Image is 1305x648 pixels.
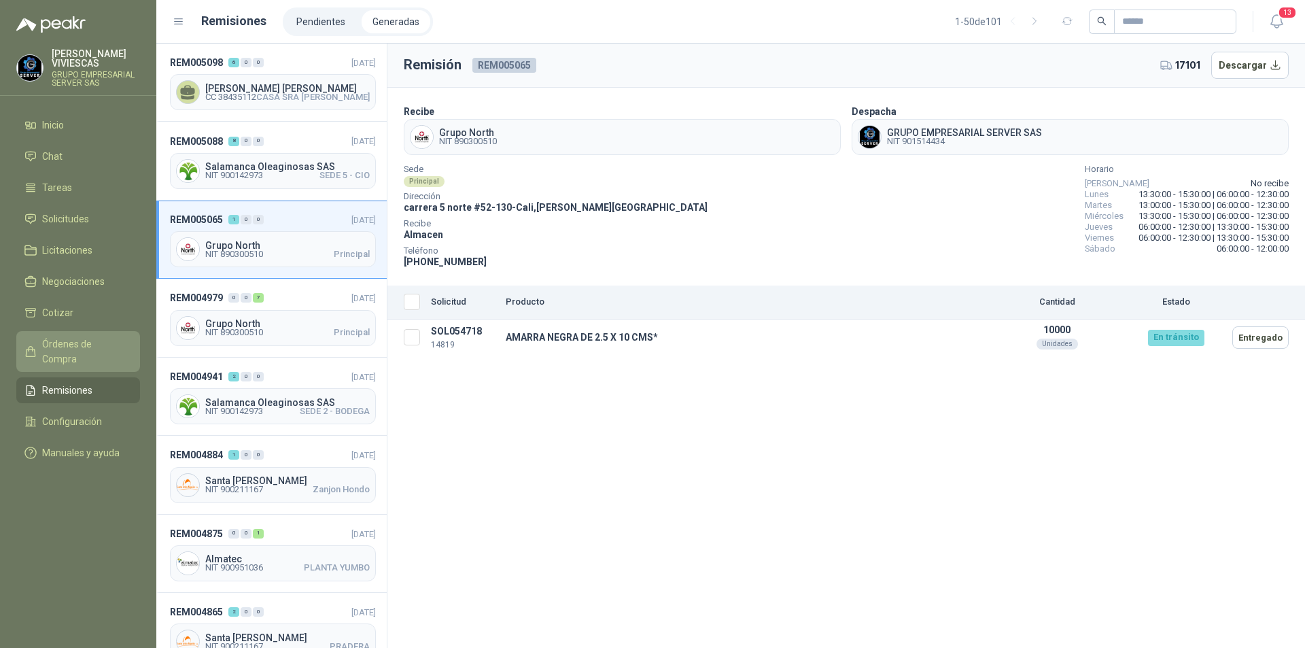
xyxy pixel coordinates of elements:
[228,372,239,381] div: 2
[205,328,263,337] span: NIT 890300510
[411,126,433,148] img: Company Logo
[170,212,223,227] span: REM005065
[156,515,387,593] a: REM004875001[DATE] Company LogoAlmatecNIT 900951036PLANTA YUMBO
[887,137,1042,146] span: NIT 901514434
[1148,330,1204,346] div: En tránsito
[404,106,434,117] b: Recibe
[351,450,376,460] span: [DATE]
[989,286,1125,320] th: Cantidad
[205,250,263,258] span: NIT 890300510
[16,331,140,372] a: Órdenes de Compra
[362,10,430,33] a: Generadas
[16,269,140,294] a: Negociaciones
[1138,211,1289,222] span: 13:30:00 - 15:30:00 | 06:00:00 - 12:30:00
[387,286,425,320] th: Seleccionar/deseleccionar
[1085,189,1109,200] span: Lunes
[313,485,370,494] span: Zanjon Hondo
[205,554,370,564] span: Almatec
[228,293,239,303] div: 0
[852,106,897,117] b: Despacha
[170,447,223,462] span: REM004884
[42,445,120,460] span: Manuales y ayuda
[1264,10,1289,34] button: 13
[955,11,1045,33] div: 1 - 50 de 101
[156,122,387,200] a: REM005088800[DATE] Company LogoSalamanca Oleaginosas SASNIT 900142973SEDE 5 - CIO
[351,136,376,146] span: [DATE]
[1085,200,1112,211] span: Martes
[404,248,708,254] span: Teléfono
[228,137,239,146] div: 8
[16,206,140,232] a: Solicitudes
[994,324,1119,335] p: 10000
[156,436,387,514] a: REM004884100[DATE] Company LogoSanta [PERSON_NAME]NIT 900211167Zanjon Hondo
[404,229,443,240] span: Almacen
[351,293,376,303] span: [DATE]
[170,604,223,619] span: REM004865
[1211,52,1289,79] button: Descargar
[319,171,370,180] span: SEDE 5 - CIO
[351,529,376,539] span: [DATE]
[205,564,263,572] span: NIT 900951036
[177,238,199,260] img: Company Logo
[404,202,708,213] span: carrera 5 norte #52-130 - Cali , [PERSON_NAME][GEOGRAPHIC_DATA]
[156,44,387,122] a: REM005098600[DATE] [PERSON_NAME] [PERSON_NAME]CC 38435112CASA SRA [PERSON_NAME]
[177,474,199,496] img: Company Logo
[205,398,370,407] span: Salamanca Oleaginosas SAS
[1085,178,1149,189] span: [PERSON_NAME]
[177,160,199,182] img: Company Logo
[241,215,251,224] div: 0
[334,328,370,337] span: Principal
[170,526,223,541] span: REM004875
[177,317,199,339] img: Company Logo
[205,171,263,180] span: NIT 900142973
[16,409,140,434] a: Configuración
[241,450,251,460] div: 0
[1278,6,1297,19] span: 13
[253,607,264,617] div: 0
[1085,166,1289,173] span: Horario
[170,290,223,305] span: REM004979
[404,166,708,173] span: Sede
[253,450,264,460] div: 0
[253,529,264,539] div: 1
[253,58,264,67] div: 0
[205,319,370,328] span: Grupo North
[156,201,387,279] a: REM005065100[DATE] Company LogoGrupo NorthNIT 890300510Principal
[253,293,264,303] div: 7
[439,128,497,137] span: Grupo North
[42,274,105,289] span: Negociaciones
[1138,222,1289,233] span: 06:00:00 - 12:30:00 | 13:30:00 - 15:30:00
[1125,320,1227,356] td: En tránsito
[425,286,500,320] th: Solicitud
[253,137,264,146] div: 0
[205,476,370,485] span: Santa [PERSON_NAME]
[201,12,266,31] h1: Remisiones
[1175,58,1200,73] span: 17101
[177,395,199,417] img: Company Logo
[1097,16,1107,26] span: search
[241,607,251,617] div: 0
[228,450,239,460] div: 1
[1138,200,1289,211] span: 13:00:00 - 15:30:00 | 06:00:00 - 12:30:00
[1251,178,1289,189] span: No recibe
[156,358,387,436] a: REM004941200[DATE] Company LogoSalamanca Oleaginosas SASNIT 900142973SEDE 2 - BODEGA
[16,377,140,403] a: Remisiones
[170,369,223,384] span: REM004941
[351,215,376,225] span: [DATE]
[404,54,462,75] h3: Remisión
[228,529,239,539] div: 0
[17,55,43,81] img: Company Logo
[1085,243,1115,254] span: Sábado
[241,372,251,381] div: 0
[42,211,89,226] span: Solicitudes
[170,55,223,70] span: REM005098
[351,58,376,68] span: [DATE]
[16,440,140,466] a: Manuales y ayuda
[241,529,251,539] div: 0
[404,193,708,200] span: Dirección
[52,49,140,68] p: [PERSON_NAME] VIVIESCAS
[42,149,63,164] span: Chat
[1138,233,1289,243] span: 06:00:00 - 12:30:00 | 13:30:00 - 15:30:00
[42,337,127,366] span: Órdenes de Compra
[177,552,199,575] img: Company Logo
